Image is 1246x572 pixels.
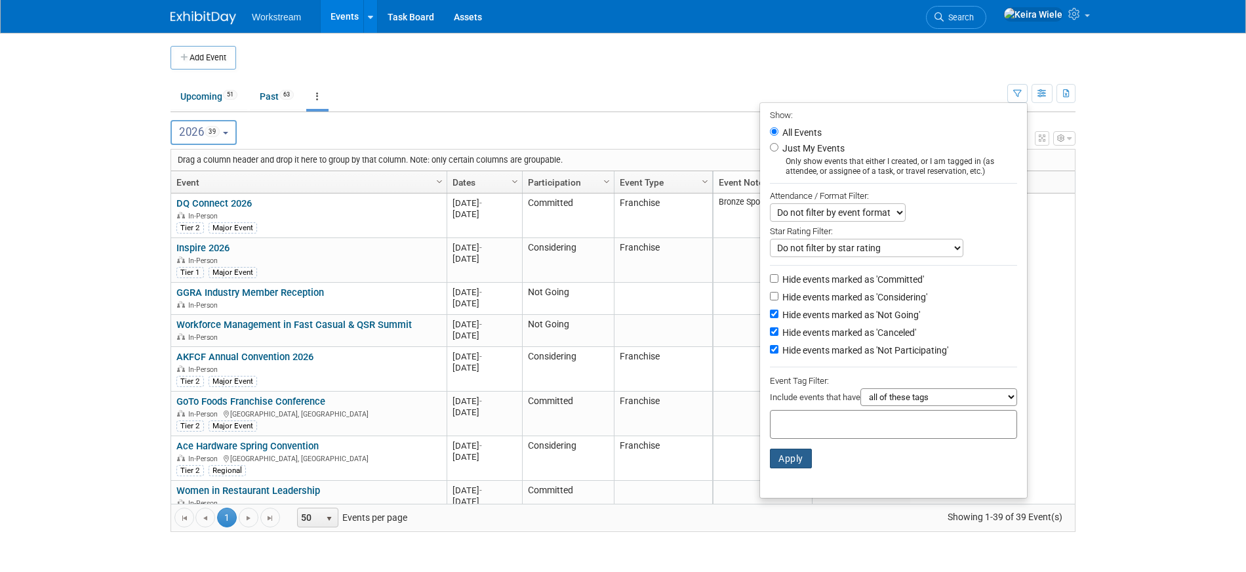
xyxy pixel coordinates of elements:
img: In-Person Event [177,455,185,461]
td: Bronze Sponsorship [713,194,812,238]
label: Hide events marked as 'Not Participating' [780,344,948,357]
label: Hide events marked as 'Committed' [780,273,924,286]
span: Search [944,12,974,22]
span: Showing 1-39 of 39 Event(s) [936,508,1075,526]
a: Dates [452,171,513,194]
label: All Events [780,128,822,137]
span: - [479,352,482,361]
div: [DATE] [452,287,516,298]
div: [DATE] [452,242,516,253]
div: [GEOGRAPHIC_DATA], [GEOGRAPHIC_DATA] [176,408,441,419]
div: [DATE] [452,197,516,209]
span: - [479,287,482,297]
a: Upcoming51 [171,84,247,109]
span: In-Person [188,212,222,220]
div: Major Event [209,267,257,277]
div: Tier 2 [176,420,204,431]
div: Major Event [209,420,257,431]
a: Column Settings [600,171,614,191]
div: Tier 2 [176,465,204,476]
span: 39 [205,126,220,137]
span: - [479,441,482,451]
a: Event [176,171,438,194]
div: [DATE] [452,253,516,264]
div: [DATE] [452,351,516,362]
span: Go to the last page [265,513,275,523]
td: Franchise [614,436,712,481]
span: Column Settings [700,176,710,187]
span: - [479,319,482,329]
td: Considering [522,238,614,283]
div: [DATE] [452,407,516,418]
span: Go to the first page [179,513,190,523]
span: In-Person [188,365,222,374]
img: In-Person Event [177,256,185,263]
img: In-Person Event [177,212,185,218]
label: Just My Events [780,142,845,155]
span: 2026 [179,125,220,138]
a: Participation [528,171,605,194]
a: AKFCF Annual Convention 2026 [176,351,313,363]
div: [GEOGRAPHIC_DATA], [GEOGRAPHIC_DATA] [176,453,441,464]
img: In-Person Event [177,499,185,506]
label: Hide events marked as 'Considering' [780,291,927,304]
img: In-Person Event [177,333,185,340]
div: Show: [770,106,1017,123]
a: GoTo Foods Franchise Conference [176,396,325,407]
div: Major Event [209,376,257,386]
a: Women in Restaurant Leadership [176,485,320,497]
div: [DATE] [452,209,516,220]
a: DQ Connect 2026 [176,197,252,209]
div: Attendance / Format Filter: [770,188,1017,203]
button: 202639 [171,120,237,145]
span: 63 [279,90,294,100]
span: Workstream [252,12,301,22]
div: [DATE] [452,451,516,462]
a: Go to the next page [239,508,258,527]
span: select [324,514,334,524]
a: Event Notes [719,171,803,194]
div: Only show events that either I created, or I am tagged in (as attendee, or assignee of a task, or... [770,157,1017,176]
a: Column Settings [508,171,523,191]
div: Tier 1 [176,267,204,277]
span: - [479,198,482,208]
span: - [479,396,482,406]
div: Tier 2 [176,222,204,233]
div: [DATE] [452,319,516,330]
td: Not Going [522,283,614,315]
div: [DATE] [452,298,516,309]
label: Hide events marked as 'Canceled' [780,326,916,339]
a: GGRA Industry Member Reception [176,287,324,298]
div: Major Event [209,222,257,233]
a: Go to the last page [260,508,280,527]
img: In-Person Event [177,410,185,417]
td: Franchise [614,238,712,283]
a: Search [926,6,986,29]
span: In-Person [188,455,222,463]
td: Franchise [614,392,712,436]
a: Workforce Management in Fast Casual & QSR Summit [176,319,412,331]
img: In-Person Event [177,301,185,308]
img: Keira Wiele [1003,7,1063,22]
td: Committed [522,392,614,436]
button: Apply [770,449,812,468]
div: Tier 2 [176,376,204,386]
span: 51 [223,90,237,100]
button: Add Event [171,46,236,70]
td: Franchise [614,194,712,238]
td: Considering [522,436,614,481]
a: Event Type [620,171,704,194]
td: Franchise [614,347,712,392]
label: Hide events marked as 'Not Going' [780,308,920,321]
a: Column Settings [433,171,447,191]
span: Column Settings [434,176,445,187]
img: ExhibitDay [171,11,236,24]
td: Committed [522,194,614,238]
span: Column Settings [510,176,520,187]
span: Events per page [281,508,420,527]
div: [DATE] [452,362,516,373]
div: [DATE] [452,485,516,496]
span: In-Person [188,410,222,419]
td: Not Going [522,315,614,347]
td: Considering [522,347,614,392]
